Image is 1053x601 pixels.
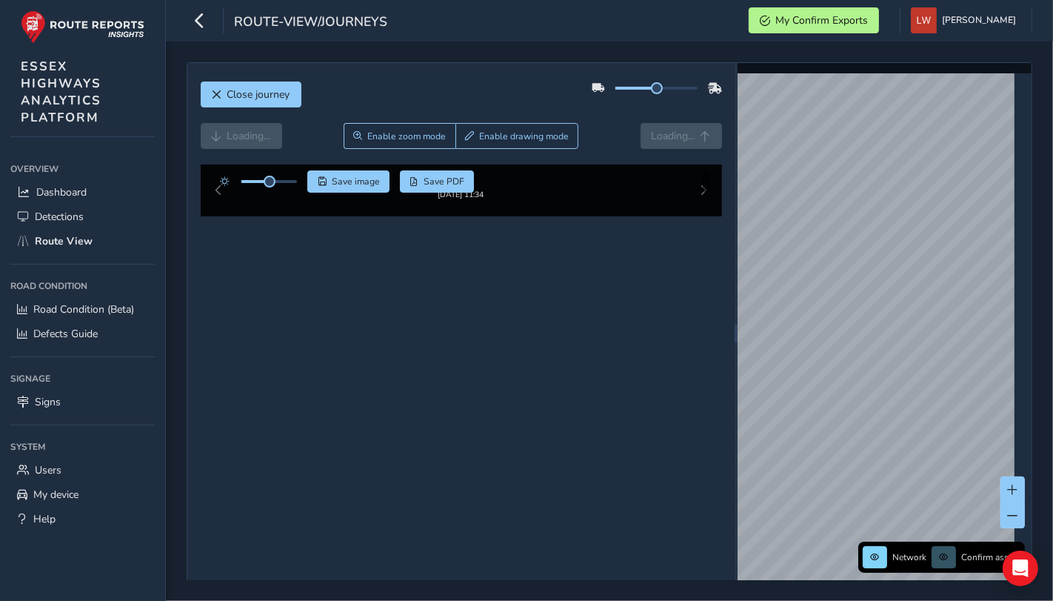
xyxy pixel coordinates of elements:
[424,176,464,187] span: Save PDF
[892,551,926,563] span: Network
[775,13,868,27] span: My Confirm Exports
[911,7,1021,33] button: [PERSON_NAME]
[749,7,879,33] button: My Confirm Exports
[33,302,134,316] span: Road Condition (Beta)
[10,180,155,205] a: Dashboard
[33,327,98,341] span: Defects Guide
[21,58,101,126] span: ESSEX HIGHWAYS ANALYTICS PLATFORM
[10,507,155,531] a: Help
[10,436,155,458] div: System
[35,210,84,224] span: Detections
[10,482,155,507] a: My device
[36,185,87,199] span: Dashboard
[35,463,61,477] span: Users
[416,201,507,212] div: [DATE] 11:34
[10,368,155,390] div: Signage
[35,395,61,409] span: Signs
[227,87,290,102] span: Close journey
[10,297,155,322] a: Road Condition (Beta)
[10,205,155,229] a: Detections
[234,13,387,33] span: route-view/journeys
[367,130,446,142] span: Enable zoom mode
[332,176,380,187] span: Save image
[10,390,155,414] a: Signs
[10,229,155,253] a: Route View
[400,170,475,193] button: PDF
[10,275,155,297] div: Road Condition
[35,234,93,248] span: Route View
[455,123,579,149] button: Draw
[416,187,507,201] img: Thumbnail frame
[21,10,144,44] img: rr logo
[961,551,1020,563] span: Confirm assets
[201,82,301,107] button: Close journey
[10,158,155,180] div: Overview
[479,130,569,142] span: Enable drawing mode
[344,123,455,149] button: Zoom
[33,512,56,526] span: Help
[10,322,155,346] a: Defects Guide
[33,488,78,502] span: My device
[942,7,1016,33] span: [PERSON_NAME]
[10,458,155,482] a: Users
[307,170,390,193] button: Save
[911,7,937,33] img: diamond-layout
[1003,551,1038,586] div: Open Intercom Messenger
